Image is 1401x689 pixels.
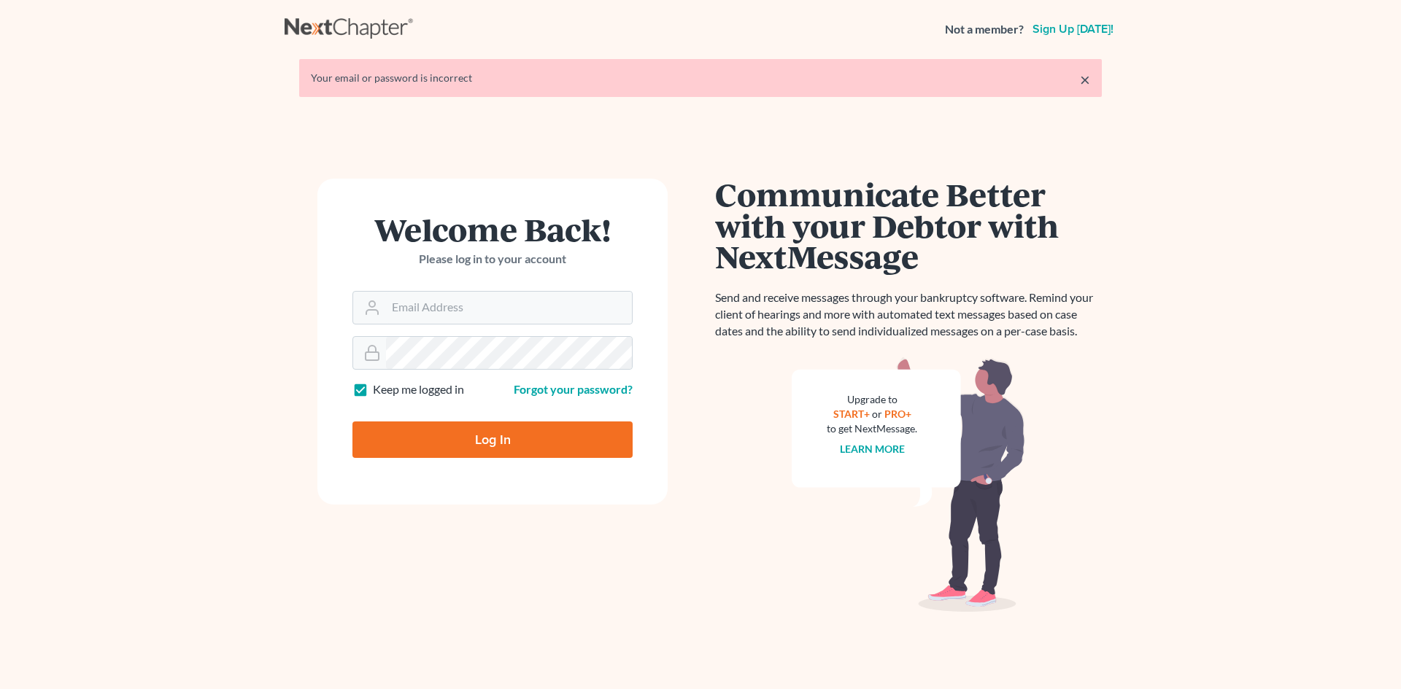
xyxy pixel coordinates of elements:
p: Send and receive messages through your bankruptcy software. Remind your client of hearings and mo... [715,289,1102,340]
h1: Communicate Better with your Debtor with NextMessage [715,179,1102,272]
span: or [872,408,882,420]
div: to get NextMessage. [827,421,917,436]
h1: Welcome Back! [352,214,633,245]
img: nextmessage_bg-59042aed3d76b12b5cd301f8e5b87938c9018125f34e5fa2b7a6b67550977c72.svg [792,357,1025,612]
label: Keep me logged in [373,381,464,398]
div: Your email or password is incorrect [311,71,1090,85]
a: × [1080,71,1090,88]
a: Learn more [840,443,905,455]
p: Please log in to your account [352,251,633,268]
div: Upgrade to [827,392,917,407]
input: Log In [352,421,633,458]
a: Sign up [DATE]! [1030,23,1116,35]
strong: Not a member? [945,21,1024,38]
a: PRO+ [884,408,911,420]
a: Forgot your password? [514,382,633,396]
input: Email Address [386,292,632,324]
a: START+ [833,408,870,420]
